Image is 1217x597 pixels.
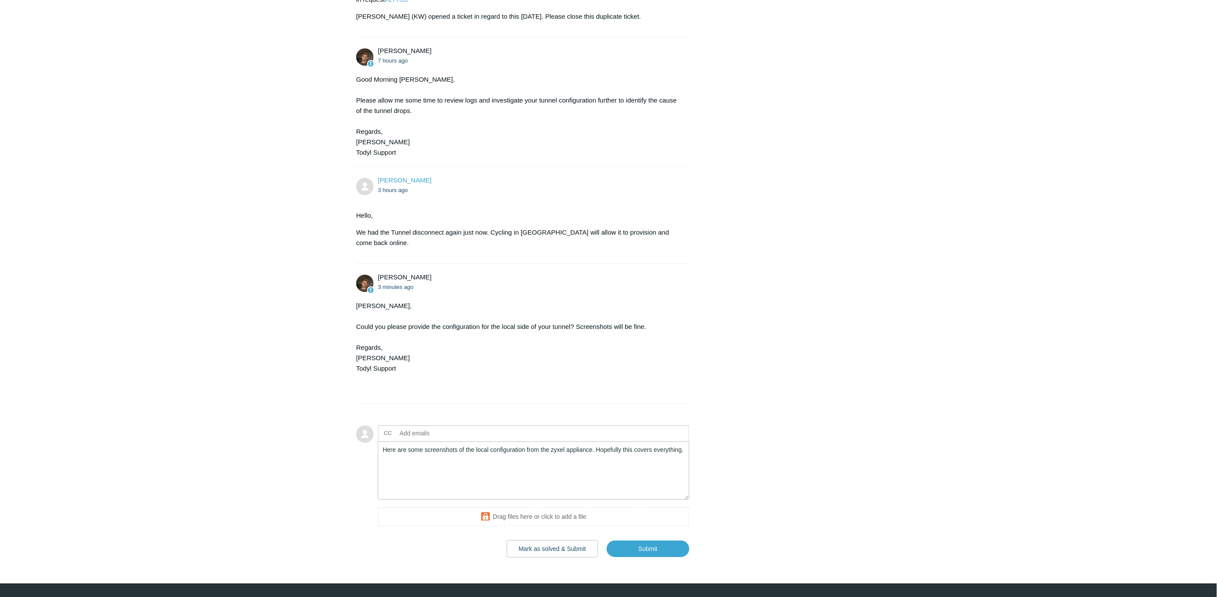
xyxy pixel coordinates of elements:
time: 08/28/2025, 08:43 [378,57,408,64]
p: [PERSON_NAME] (KW) opened a ticket in regard to this [DATE]. Please close this duplicate ticket. [356,11,681,22]
button: Mark as solved & Submit [507,540,598,557]
p: We had the Tunnel disconnect again just now. Cycling in [GEOGRAPHIC_DATA] will allow it to provis... [356,227,681,248]
span: Andy Paull [378,47,431,54]
span: Jacob Bejarano [378,176,431,184]
input: Add emails [396,427,490,440]
label: CC [384,427,392,440]
input: Submit [607,541,689,557]
a: [PERSON_NAME] [378,176,431,184]
time: 08/28/2025, 16:07 [378,284,414,290]
span: Andy Paull [378,273,431,281]
div: [PERSON_NAME], Could you please provide the configuration for the local side of your tunnel? Scre... [356,301,681,395]
p: Hello, [356,210,681,221]
div: Good Morning [PERSON_NAME], Please allow me some time to review logs and investigate your tunnel ... [356,74,681,158]
textarea: Add your reply [378,441,689,500]
time: 08/28/2025, 13:01 [378,187,408,193]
